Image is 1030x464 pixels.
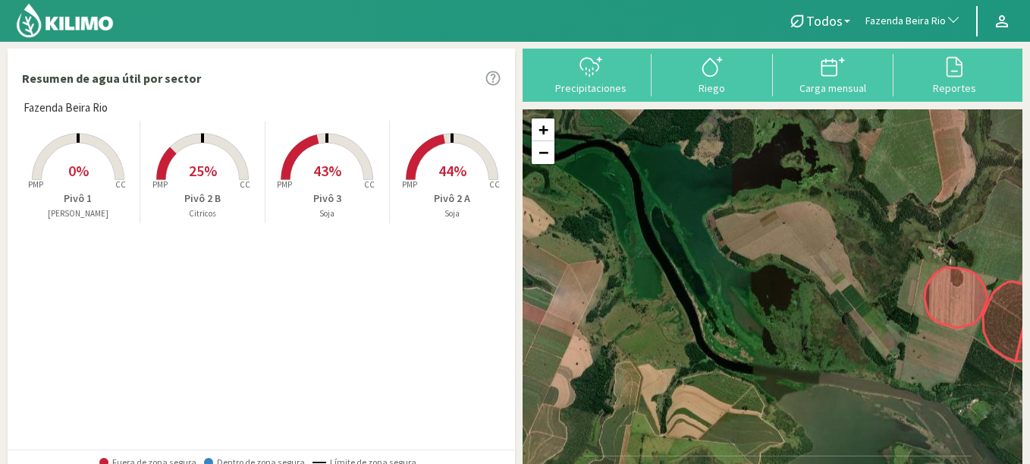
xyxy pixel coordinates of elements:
[530,54,652,94] button: Precipitaciones
[777,83,890,93] div: Carga mensual
[240,179,250,190] tspan: CC
[402,179,417,190] tspan: PMP
[68,161,89,180] span: 0%
[773,54,894,94] button: Carga mensual
[115,179,126,190] tspan: CC
[24,99,108,117] span: Fazenda Beira Rio
[865,14,946,29] span: Fazenda Beira Rio
[652,54,773,94] button: Riego
[806,13,843,29] span: Todos
[265,207,389,220] p: Soja
[364,179,375,190] tspan: CC
[27,179,42,190] tspan: PMP
[438,161,466,180] span: 44%
[15,2,115,39] img: Kilimo
[313,161,341,180] span: 43%
[390,191,514,207] p: Pivô 2 A
[140,191,264,207] p: Pivô 2 B
[535,83,647,93] div: Precipitaciones
[277,179,292,190] tspan: PMP
[489,179,500,190] tspan: CC
[16,207,140,220] p: [PERSON_NAME]
[16,191,140,207] p: Pivô 1
[22,69,201,87] p: Resumen de agua útil por sector
[858,5,969,38] button: Fazenda Beira Rio
[532,141,554,164] a: Zoom out
[532,118,554,141] a: Zoom in
[140,207,264,220] p: Citricos
[152,179,168,190] tspan: PMP
[893,54,1015,94] button: Reportes
[390,207,514,220] p: Soja
[189,161,217,180] span: 25%
[898,83,1010,93] div: Reportes
[656,83,768,93] div: Riego
[265,191,389,207] p: Pivô 3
